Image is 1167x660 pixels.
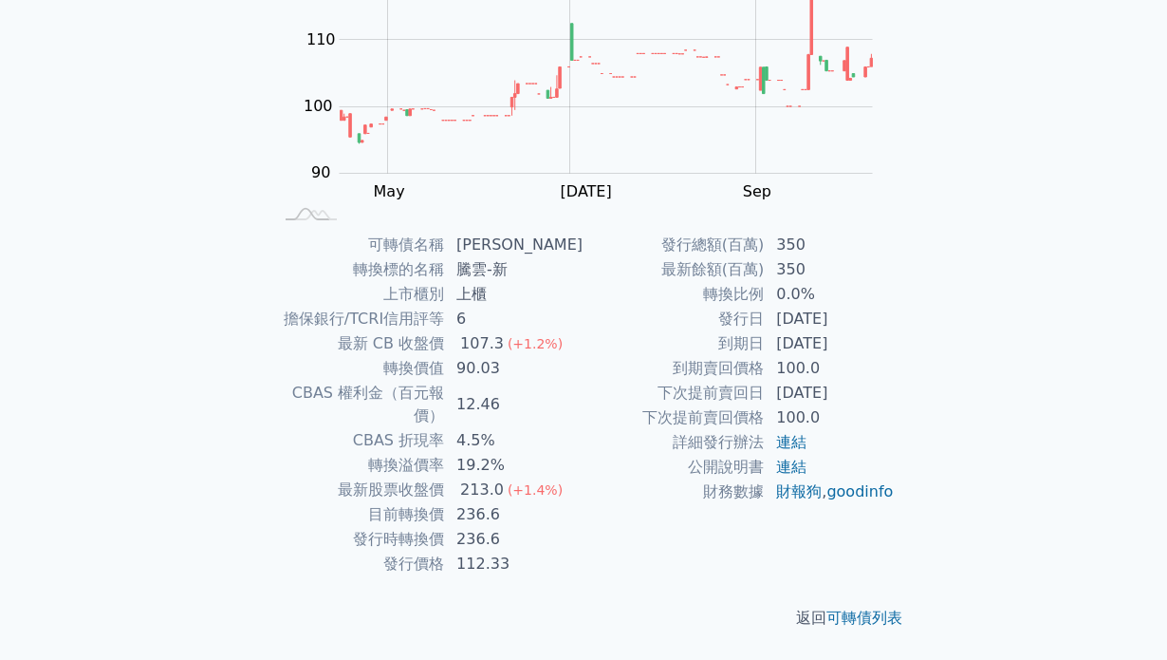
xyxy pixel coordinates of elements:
[508,336,563,351] span: (+1.2%)
[445,233,583,257] td: [PERSON_NAME]
[561,182,612,200] tspan: [DATE]
[776,458,806,476] a: 連結
[765,356,895,381] td: 100.0
[583,455,765,480] td: 公開說明書
[272,381,445,428] td: CBAS 權利金（百元報價）
[272,453,445,478] td: 轉換溢價率
[765,381,895,405] td: [DATE]
[311,163,330,181] tspan: 90
[765,307,895,331] td: [DATE]
[445,552,583,576] td: 112.33
[776,482,822,500] a: 財報狗
[374,182,405,200] tspan: May
[272,478,445,502] td: 最新股票收盤價
[765,233,895,257] td: 350
[583,405,765,430] td: 下次提前賣回價格
[1072,569,1167,660] div: 聊天小工具
[776,433,806,451] a: 連結
[765,282,895,307] td: 0.0%
[306,30,336,48] tspan: 110
[583,307,765,331] td: 發行日
[583,257,765,282] td: 最新餘額(百萬)
[456,332,508,355] div: 107.3
[765,405,895,430] td: 100.0
[250,607,917,630] p: 返回
[583,480,765,504] td: 財務數據
[583,381,765,405] td: 下次提前賣回日
[743,182,771,200] tspan: Sep
[304,97,333,115] tspan: 100
[445,356,583,381] td: 90.03
[445,453,583,478] td: 19.2%
[445,307,583,331] td: 6
[272,331,445,356] td: 最新 CB 收盤價
[272,428,445,453] td: CBAS 折現率
[445,527,583,552] td: 236.6
[583,356,765,381] td: 到期賣回價格
[272,307,445,331] td: 擔保銀行/TCRI信用評等
[765,257,895,282] td: 350
[272,233,445,257] td: 可轉債名稱
[272,257,445,282] td: 轉換標的名稱
[583,282,765,307] td: 轉換比例
[272,502,445,527] td: 目前轉換價
[583,331,765,356] td: 到期日
[445,502,583,527] td: 236.6
[445,257,583,282] td: 騰雲-新
[272,356,445,381] td: 轉換價值
[765,480,895,504] td: ,
[456,479,508,501] div: 213.0
[1072,569,1167,660] iframe: Chat Widget
[272,527,445,552] td: 發行時轉換價
[272,552,445,576] td: 發行價格
[272,282,445,307] td: 上市櫃別
[826,609,902,627] a: 可轉債列表
[826,482,893,500] a: goodinfo
[583,430,765,455] td: 詳細發行辦法
[445,428,583,453] td: 4.5%
[445,381,583,428] td: 12.46
[583,233,765,257] td: 發行總額(百萬)
[508,482,563,498] span: (+1.4%)
[765,331,895,356] td: [DATE]
[445,282,583,307] td: 上櫃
